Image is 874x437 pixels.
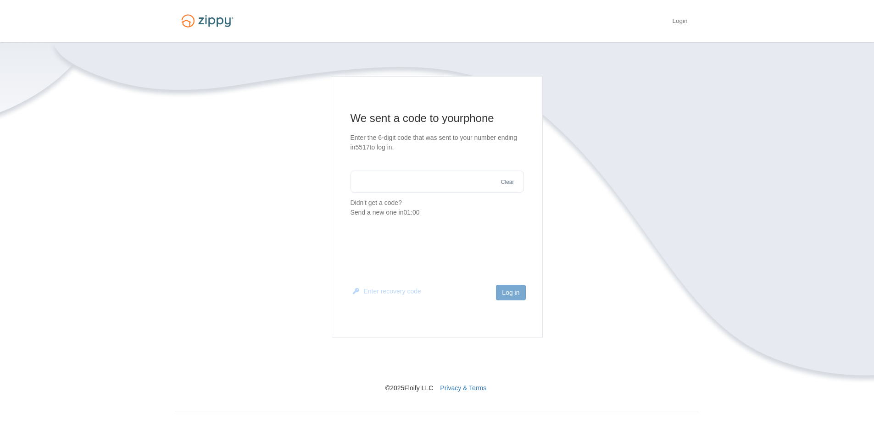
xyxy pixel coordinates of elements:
p: Enter the 6-digit code that was sent to your number ending in 5517 to log in. [351,133,524,152]
img: Logo [176,10,239,32]
h1: We sent a code to your phone [351,111,524,126]
button: Clear [498,178,517,187]
p: Didn't get a code? [351,198,524,217]
nav: © 2025 Floify LLC [176,337,699,393]
div: Send a new one in 01:00 [351,208,524,217]
a: Privacy & Terms [440,384,486,392]
button: Log in [496,285,525,300]
a: Login [672,17,687,27]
